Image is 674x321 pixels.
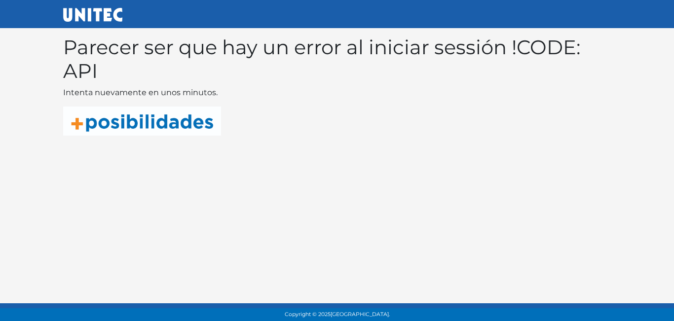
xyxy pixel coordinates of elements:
span: CODE: API [63,35,580,83]
p: Intenta nuevamente en unos minutos. [63,87,611,99]
img: UNITEC [63,8,122,22]
span: [GEOGRAPHIC_DATA]. [331,311,390,318]
h1: Parecer ser que hay un error al iniciar sessión ! [63,36,611,83]
img: mas posibilidades [63,107,221,136]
